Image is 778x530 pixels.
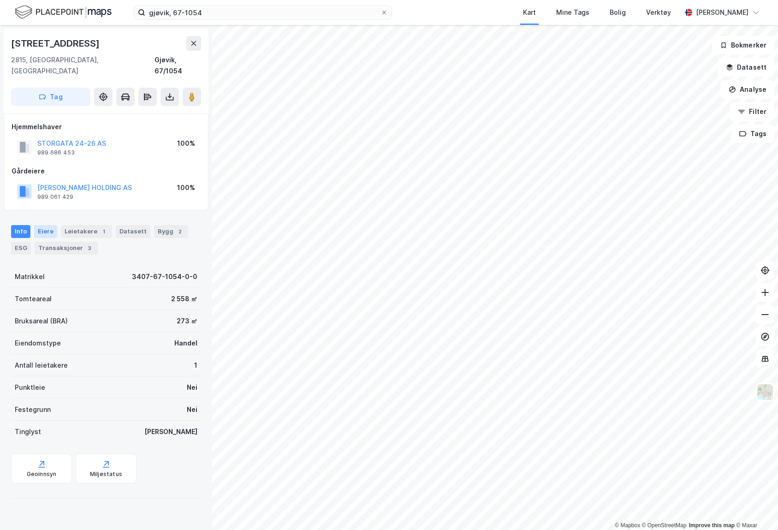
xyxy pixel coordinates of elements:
[642,522,687,529] a: OpenStreetMap
[154,225,188,238] div: Bygg
[15,382,45,393] div: Punktleie
[15,4,112,20] img: logo.f888ab2527a4732fd821a326f86c7f29.svg
[145,6,380,19] input: Søk på adresse, matrikkel, gårdeiere, leietakere eller personer
[34,225,57,238] div: Eiere
[35,242,98,255] div: Transaksjoner
[194,360,197,371] div: 1
[116,225,150,238] div: Datasett
[615,522,640,529] a: Mapbox
[523,7,536,18] div: Kart
[15,360,68,371] div: Antall leietakere
[174,338,197,349] div: Handel
[90,470,122,478] div: Miljøstatus
[732,486,778,530] iframe: Chat Widget
[15,271,45,282] div: Matrikkel
[27,470,57,478] div: Geoinnsyn
[12,121,201,132] div: Hjemmelshaver
[85,244,94,253] div: 3
[689,522,735,529] a: Improve this map
[61,225,112,238] div: Leietakere
[37,149,75,156] div: 989 686 453
[718,58,774,77] button: Datasett
[696,7,748,18] div: [PERSON_NAME]
[187,382,197,393] div: Nei
[15,426,41,437] div: Tinglyst
[99,227,108,236] div: 1
[721,80,774,99] button: Analyse
[11,88,90,106] button: Tag
[12,166,201,177] div: Gårdeiere
[11,242,31,255] div: ESG
[171,293,197,304] div: 2 558 ㎡
[177,316,197,327] div: 273 ㎡
[144,426,197,437] div: [PERSON_NAME]
[11,54,154,77] div: 2815, [GEOGRAPHIC_DATA], [GEOGRAPHIC_DATA]
[15,338,61,349] div: Eiendomstype
[11,36,101,51] div: [STREET_ADDRESS]
[712,36,774,54] button: Bokmerker
[187,404,197,415] div: Nei
[154,54,201,77] div: Gjøvik, 67/1054
[15,316,68,327] div: Bruksareal (BRA)
[15,404,51,415] div: Festegrunn
[37,193,73,201] div: 989 061 429
[132,271,197,282] div: 3407-67-1054-0-0
[175,227,184,236] div: 2
[610,7,626,18] div: Bolig
[177,182,195,193] div: 100%
[731,125,774,143] button: Tags
[730,102,774,121] button: Filter
[646,7,671,18] div: Verktøy
[556,7,589,18] div: Mine Tags
[11,225,30,238] div: Info
[15,293,52,304] div: Tomteareal
[756,383,774,401] img: Z
[177,138,195,149] div: 100%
